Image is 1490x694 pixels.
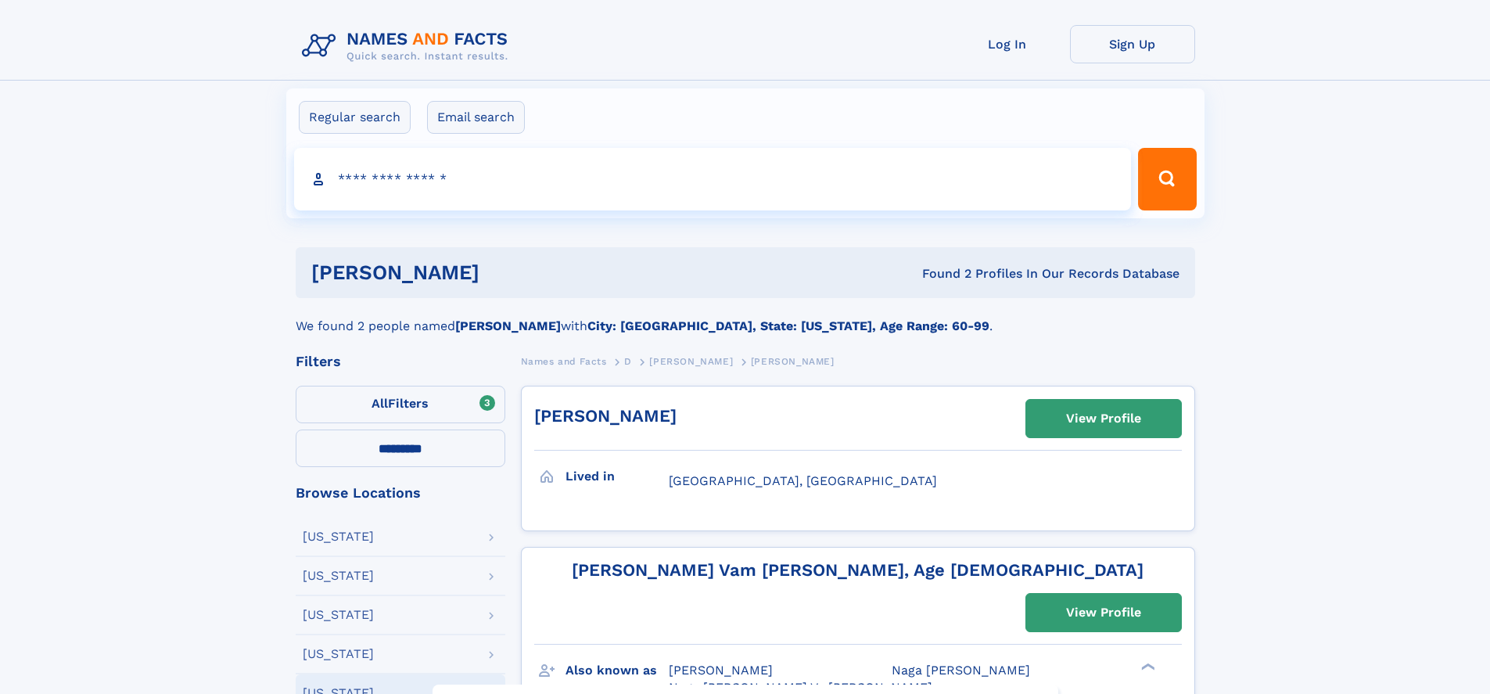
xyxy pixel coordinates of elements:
[296,354,505,369] div: Filters
[1066,401,1141,437] div: View Profile
[1026,400,1181,437] a: View Profile
[296,386,505,423] label: Filters
[1066,595,1141,631] div: View Profile
[299,101,411,134] label: Regular search
[751,356,835,367] span: [PERSON_NAME]
[892,663,1030,678] span: Naga [PERSON_NAME]
[294,148,1132,210] input: search input
[572,560,1144,580] a: [PERSON_NAME] Vam [PERSON_NAME], Age [DEMOGRAPHIC_DATA]
[427,101,525,134] label: Email search
[1138,148,1196,210] button: Search Button
[669,663,773,678] span: [PERSON_NAME]
[296,25,521,67] img: Logo Names and Facts
[565,463,669,490] h3: Lived in
[945,25,1070,63] a: Log In
[303,570,374,582] div: [US_STATE]
[649,356,733,367] span: [PERSON_NAME]
[1070,25,1195,63] a: Sign Up
[303,648,374,660] div: [US_STATE]
[455,318,561,333] b: [PERSON_NAME]
[296,486,505,500] div: Browse Locations
[303,530,374,543] div: [US_STATE]
[521,351,607,371] a: Names and Facts
[701,265,1179,282] div: Found 2 Profiles In Our Records Database
[669,473,937,488] span: [GEOGRAPHIC_DATA], [GEOGRAPHIC_DATA]
[311,263,701,282] h1: [PERSON_NAME]
[303,609,374,621] div: [US_STATE]
[372,396,388,411] span: All
[1137,661,1156,671] div: ❯
[565,657,669,684] h3: Also known as
[534,406,677,426] a: [PERSON_NAME]
[296,298,1195,336] div: We found 2 people named with .
[624,356,632,367] span: D
[1026,594,1181,631] a: View Profile
[624,351,632,371] a: D
[587,318,989,333] b: City: [GEOGRAPHIC_DATA], State: [US_STATE], Age Range: 60-99
[649,351,733,371] a: [PERSON_NAME]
